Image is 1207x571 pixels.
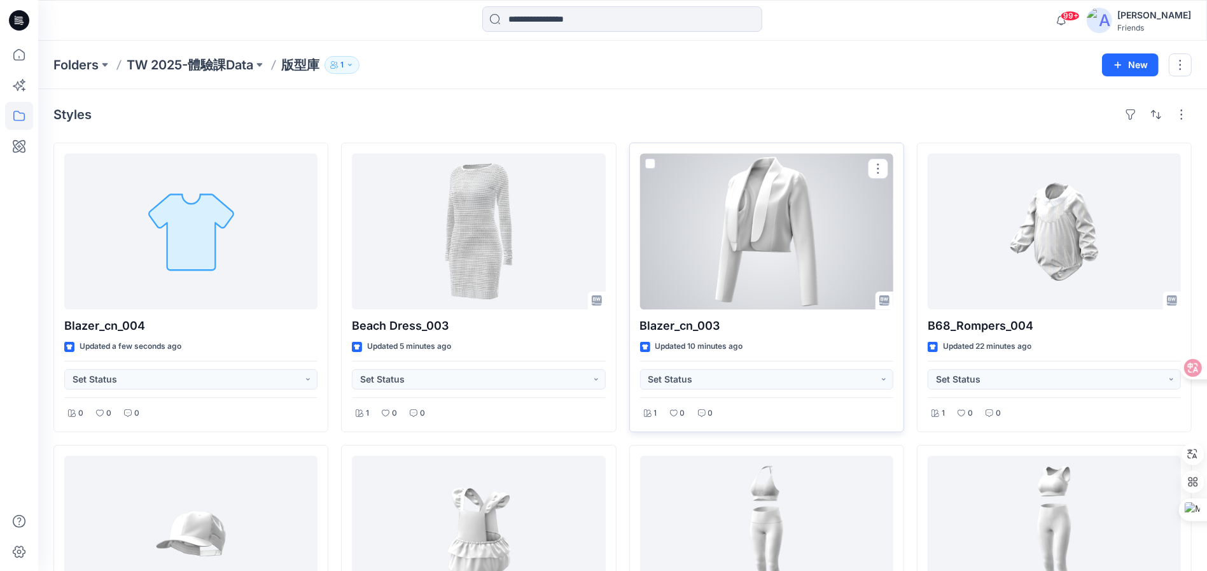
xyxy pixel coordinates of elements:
[352,153,605,309] a: Beach Dress_003
[928,153,1181,309] a: B68_Rompers_004
[80,340,181,353] p: Updated a few seconds ago
[64,317,317,335] p: Blazer_cn_004
[352,317,605,335] p: Beach Dress_003
[1061,11,1080,21] span: 99+
[53,107,92,122] h4: Styles
[640,317,893,335] p: Blazer_cn_003
[928,317,1181,335] p: B68_Rompers_004
[367,340,451,353] p: Updated 5 minutes ago
[942,407,945,420] p: 1
[324,56,359,74] button: 1
[106,407,111,420] p: 0
[708,407,713,420] p: 0
[1117,23,1191,32] div: Friends
[53,56,99,74] a: Folders
[1102,53,1159,76] button: New
[943,340,1031,353] p: Updated 22 minutes ago
[640,153,893,309] a: Blazer_cn_003
[340,58,344,72] p: 1
[654,407,657,420] p: 1
[134,407,139,420] p: 0
[1087,8,1112,33] img: avatar
[78,407,83,420] p: 0
[655,340,743,353] p: Updated 10 minutes ago
[64,153,317,309] a: Blazer_cn_004
[680,407,685,420] p: 0
[996,407,1001,420] p: 0
[420,407,425,420] p: 0
[127,56,253,74] a: TW 2025-體驗課Data
[392,407,397,420] p: 0
[1117,8,1191,23] div: [PERSON_NAME]
[281,56,319,74] p: 版型庫
[968,407,973,420] p: 0
[366,407,369,420] p: 1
